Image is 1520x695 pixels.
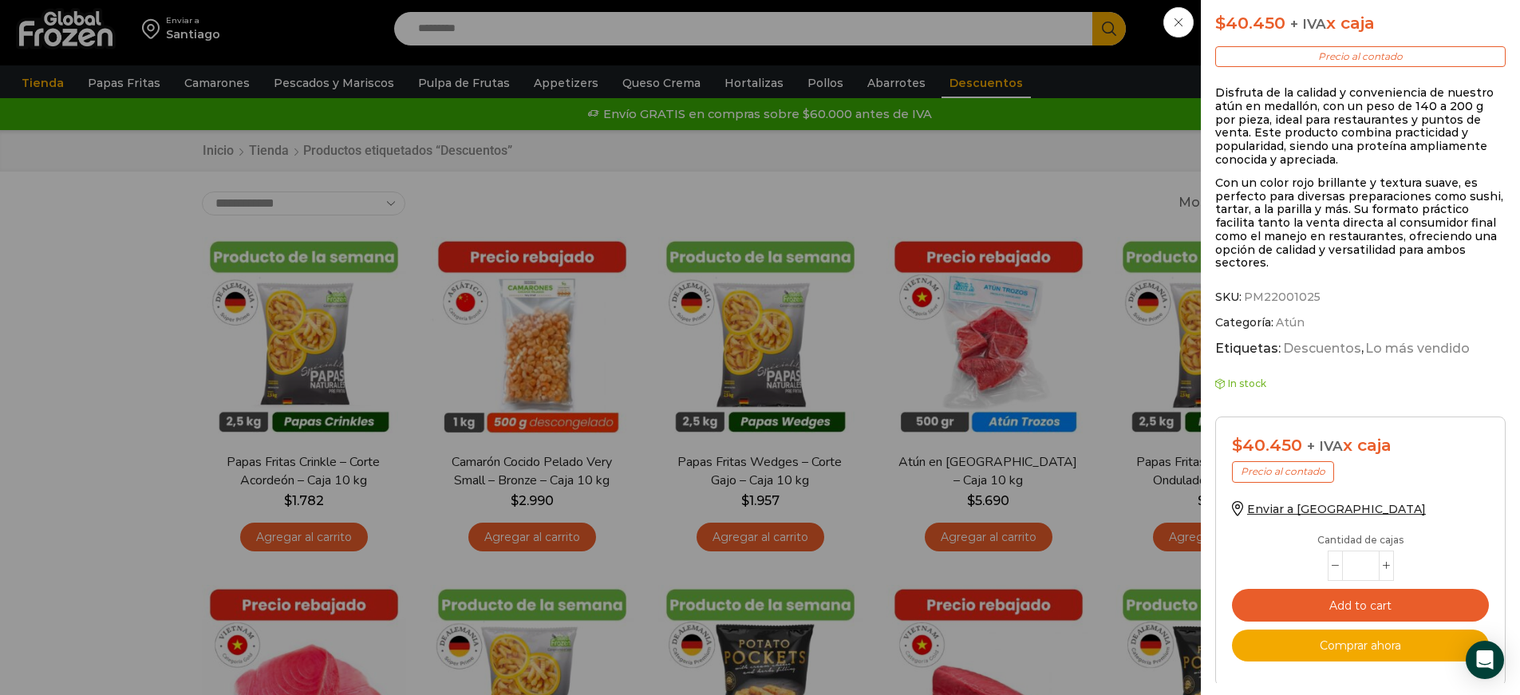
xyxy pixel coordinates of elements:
a: Descuentos [1281,340,1361,358]
button: Add to cart [1232,589,1489,622]
div: Open Intercom Messenger [1466,641,1504,679]
span: Etiquetas: , [1215,340,1506,358]
span: PM22001025 [1242,289,1321,305]
bdi: 40.450 [1232,435,1302,455]
a: Enviar a [GEOGRAPHIC_DATA] [1232,501,1426,516]
span: SKU: [1215,289,1506,305]
button: Comprar ahora [1232,630,1489,662]
span: $ [1232,435,1242,455]
span: Enviar a [GEOGRAPHIC_DATA] [1247,502,1426,516]
a: Lo más vendido [1364,340,1470,358]
span: Categoría: [1215,314,1506,330]
span: $ [1215,13,1226,33]
p: Precio al contado [1232,461,1334,482]
p: Con un color rojo brillante y textura suave, es perfecto para diversas preparaciones como sushi, ... [1215,176,1506,270]
p: In stock [1215,376,1506,391]
a: Atún [1273,314,1305,330]
span: + IVA [1290,16,1326,32]
span: + IVA [1307,438,1343,454]
div: x caja [1232,433,1489,457]
bdi: 40.450 [1215,13,1285,33]
p: x caja [1215,10,1506,37]
p: Precio al contado [1215,46,1506,67]
input: Product quantity [1343,551,1379,581]
p: Disfruta de la calidad y conveniencia de nuestro atún en medallón, con un peso de 140 a 200 g por... [1215,86,1506,167]
p: Cantidad de cajas [1232,535,1489,546]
